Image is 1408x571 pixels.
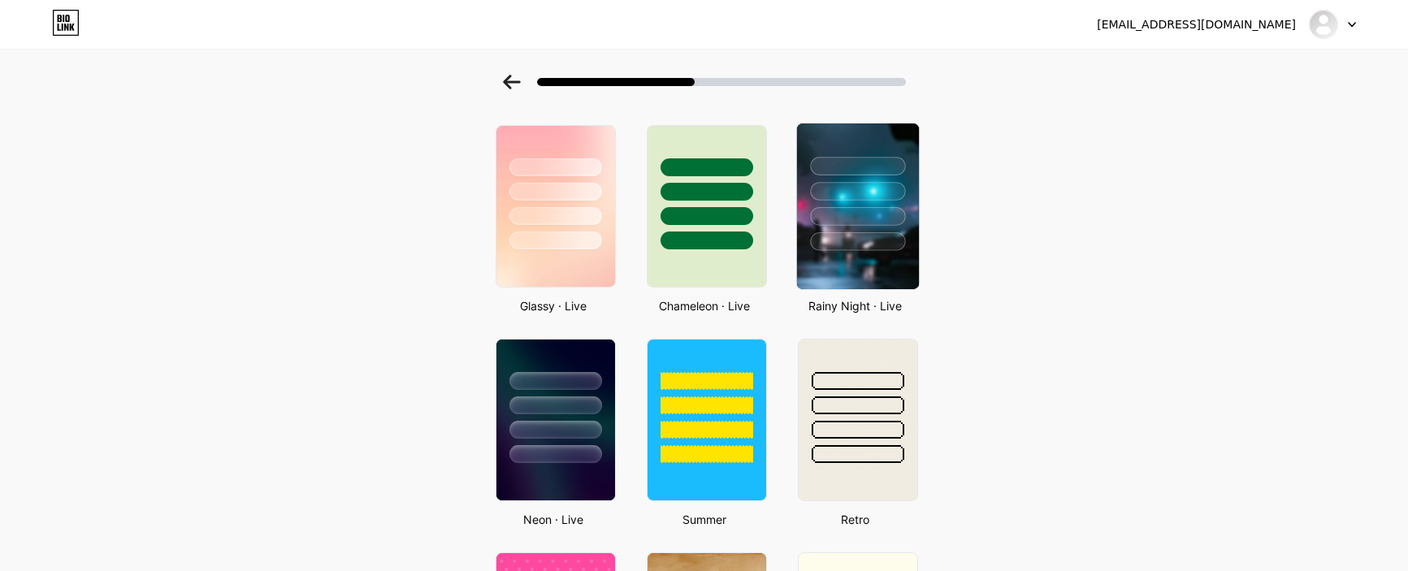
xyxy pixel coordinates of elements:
[642,297,767,314] div: Chameleon · Live
[793,511,918,528] div: Retro
[642,511,767,528] div: Summer
[1097,16,1296,33] div: [EMAIL_ADDRESS][DOMAIN_NAME]
[793,297,918,314] div: Rainy Night · Live
[491,297,616,314] div: Glassy · Live
[796,123,918,289] img: rainy_night.jpg
[1308,9,1339,40] img: 高橋 惠子
[491,511,616,528] div: Neon · Live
